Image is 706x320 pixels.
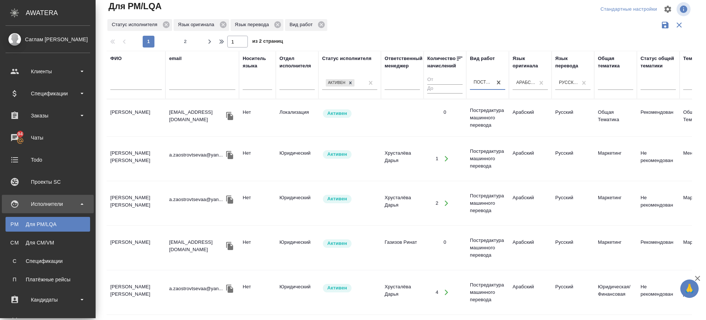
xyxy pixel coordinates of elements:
[509,235,552,261] td: Арабский
[6,176,90,187] div: Проекты SC
[224,194,235,205] button: Скопировать
[239,190,276,216] td: Нет
[594,190,637,216] td: Маркетинг
[26,6,96,20] div: AWATERA
[276,105,318,131] td: Локализация
[683,55,705,62] div: Тематика
[381,279,424,305] td: Хрусталёва Дарья
[381,235,424,261] td: Газизов Ринат
[276,279,318,305] td: Юридический
[466,233,509,263] td: Постредактура машинного перевода
[680,279,699,298] button: 🙏
[659,0,677,18] span: Настроить таблицу
[427,84,463,94] input: До
[6,254,90,268] a: ССпецификации
[637,279,680,305] td: Не рекомендован
[169,239,224,253] p: [EMAIL_ADDRESS][DOMAIN_NAME]
[509,105,552,131] td: Арабский
[2,151,94,169] a: Todo
[436,155,438,162] div: 1
[436,289,438,296] div: 4
[6,154,90,165] div: Todo
[594,146,637,172] td: Маркетинг
[6,272,90,287] a: ППлатёжные рейсы
[276,190,318,216] td: Юридический
[637,105,680,131] td: Рекомендован
[325,78,355,88] div: Активен
[224,150,235,161] button: Скопировать
[239,146,276,172] td: Нет
[552,146,594,172] td: Русский
[327,240,347,247] p: Активен
[6,235,90,250] a: CMДля CM/VM
[235,21,272,28] p: Язык перевода
[599,4,659,15] div: split button
[169,109,224,123] p: [EMAIL_ADDRESS][DOMAIN_NAME]
[439,196,454,211] button: Открыть работы
[552,190,594,216] td: Русский
[224,110,235,122] button: Скопировать
[436,200,438,207] div: 2
[513,55,548,70] div: Язык оригинала
[322,109,377,119] div: Рядовой исполнитель: назначай с учетом рейтинга
[439,151,454,166] button: Открыть работы
[179,36,191,48] button: 2
[279,55,315,70] div: Отдел исполнителя
[224,240,235,252] button: Скопировать
[637,235,680,261] td: Рекомендован
[107,279,165,305] td: [PERSON_NAME] [PERSON_NAME]
[509,146,552,172] td: Арабский
[243,55,272,70] div: Носитель языка
[466,278,509,307] td: Постредактура машинного перевода
[552,105,594,131] td: Русский
[439,285,454,300] button: Открыть работы
[6,88,90,99] div: Спецификации
[594,105,637,131] td: Общая Тематика
[9,239,86,246] div: Для CM/VM
[9,276,86,283] div: Платёжные рейсы
[427,75,463,85] input: От
[381,190,424,216] td: Хрусталёва Дарья
[6,294,90,305] div: Кандидаты
[107,19,172,31] div: Статус исполнителя
[658,18,672,32] button: Сохранить фильтры
[555,55,591,70] div: Язык перевода
[107,105,165,131] td: [PERSON_NAME]
[598,55,633,70] div: Общая тематика
[322,239,377,249] div: Рядовой исполнитель: назначай с учетом рейтинга
[107,235,165,261] td: [PERSON_NAME]
[112,21,160,28] p: Статус исполнителя
[385,55,422,70] div: Ответственный менеджер
[327,110,347,117] p: Активен
[552,279,594,305] td: Русский
[322,194,377,204] div: Рядовой исполнитель: назначай с учетом рейтинга
[252,37,283,48] span: из 2 страниц
[2,129,94,147] a: 94Чаты
[559,80,578,86] div: Русский
[179,38,191,45] span: 2
[516,80,535,86] div: Арабский
[178,21,217,28] p: Язык оригинала
[13,130,27,138] span: 94
[552,235,594,261] td: Русский
[6,132,90,143] div: Чаты
[672,18,686,32] button: Сбросить фильтры
[327,284,347,292] p: Активен
[443,239,446,246] div: 0
[509,190,552,216] td: Арабский
[326,79,346,87] div: Активен
[327,195,347,203] p: Активен
[322,150,377,159] div: Рядовой исполнитель: назначай с учетом рейтинга
[231,19,284,31] div: Язык перевода
[6,110,90,121] div: Заказы
[107,146,165,172] td: [PERSON_NAME] [PERSON_NAME]
[677,2,692,16] span: Посмотреть информацию
[169,285,223,292] p: a.zaostrovtsevaa@yan...
[637,146,680,172] td: Не рекомендован
[276,235,318,261] td: Юридический
[169,55,182,62] div: email
[285,19,327,31] div: Вид работ
[466,144,509,173] td: Постредактура машинного перевода
[107,190,165,216] td: [PERSON_NAME] [PERSON_NAME]
[381,146,424,172] td: Хрусталёва Дарья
